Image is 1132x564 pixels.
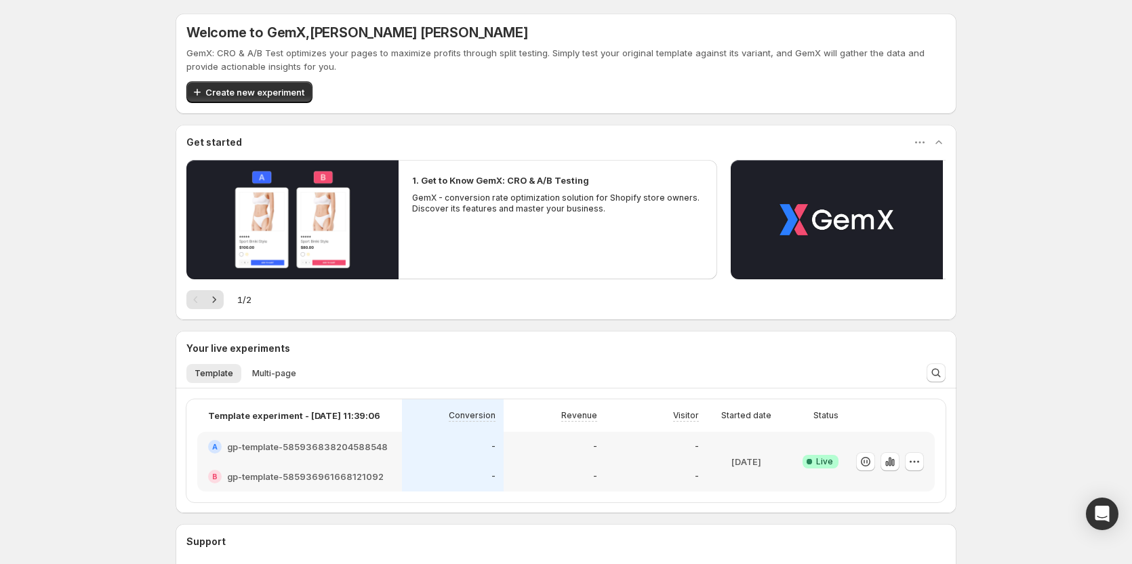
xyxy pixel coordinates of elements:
span: Template [195,368,233,379]
button: Search and filter results [927,363,946,382]
p: - [695,441,699,452]
button: Next [205,290,224,309]
h3: Your live experiments [186,342,290,355]
span: 1 / 2 [237,293,251,306]
p: [DATE] [731,455,761,468]
p: Template experiment - [DATE] 11:39:06 [208,409,380,422]
p: Revenue [561,410,597,421]
h2: 1. Get to Know GemX: CRO & A/B Testing [412,174,589,187]
h2: gp-template-585936961668121092 [227,470,384,483]
p: - [491,441,496,452]
p: GemX: CRO & A/B Test optimizes your pages to maximize profits through split testing. Simply test ... [186,46,946,73]
h5: Welcome to GemX [186,24,527,41]
span: , [PERSON_NAME] [PERSON_NAME] [306,24,527,41]
h3: Support [186,535,226,548]
p: - [695,471,699,482]
button: Create new experiment [186,81,312,103]
p: - [593,441,597,452]
nav: Pagination [186,290,224,309]
div: Open Intercom Messenger [1086,498,1118,530]
p: - [593,471,597,482]
p: - [491,471,496,482]
h2: A [212,443,218,451]
button: Play video [186,160,399,279]
p: Conversion [449,410,496,421]
h3: Get started [186,136,242,149]
p: GemX - conversion rate optimization solution for Shopify store owners. Discover its features and ... [412,193,704,214]
h2: gp-template-585936838204588548 [227,440,388,454]
h2: B [212,472,218,481]
span: Multi-page [252,368,296,379]
p: Status [813,410,838,421]
p: Started date [721,410,771,421]
button: Play video [731,160,943,279]
span: Create new experiment [205,85,304,99]
p: Visitor [673,410,699,421]
span: Live [816,456,833,467]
